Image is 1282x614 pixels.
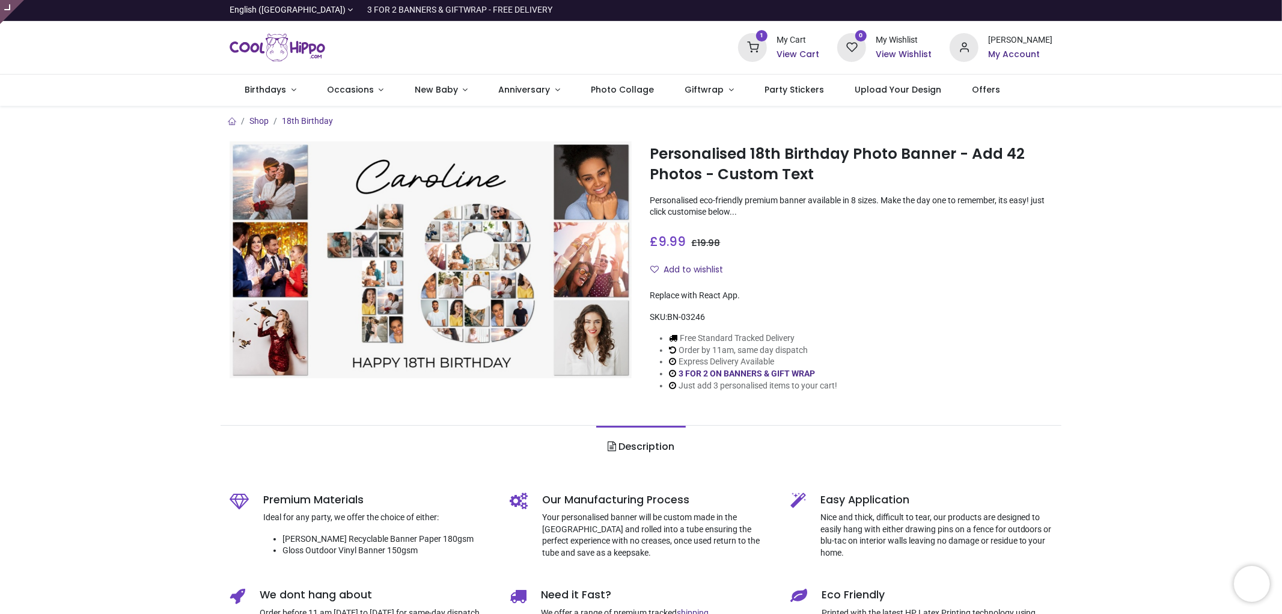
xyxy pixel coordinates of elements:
[738,42,767,52] a: 1
[230,141,632,378] img: Personalised 18th Birthday Photo Banner - Add 42 Photos - Custom Text
[855,30,867,41] sup: 0
[777,49,819,61] a: View Cart
[499,84,551,96] span: Anniversary
[650,233,686,250] span: £
[230,4,353,16] a: English ([GEOGRAPHIC_DATA])
[756,30,768,41] sup: 1
[855,84,941,96] span: Upload Your Design
[650,144,1052,185] h1: Personalised 18th Birthday Photo Banner - Add 42 Photos - Custom Text
[311,75,399,106] a: Occasions
[327,84,374,96] span: Occasions
[542,493,772,508] h5: Our Manufacturing Process
[230,75,312,106] a: Birthdays
[650,195,1052,218] p: Personalised eco-friendly premium banner available in 8 sizes. Make the day one to remember, its ...
[972,84,1001,96] span: Offers
[837,42,866,52] a: 0
[658,233,686,250] span: 9.99
[685,84,724,96] span: Giftwrap
[282,116,333,126] a: 18th Birthday
[679,369,815,378] a: 3 FOR 2 ON BANNERS & GIFT WRAP
[669,345,837,357] li: Order by 11am, same day dispatch
[650,265,659,274] i: Add to wishlist
[650,260,733,280] button: Add to wishlistAdd to wishlist
[876,34,932,46] div: My Wishlist
[669,380,837,392] li: Just add 3 personalised items to your cart!
[669,356,837,368] li: Express Delivery Available
[245,84,286,96] span: Birthdays
[650,290,1052,302] div: Replace with React App.
[876,49,932,61] a: View Wishlist
[542,512,772,559] p: Your personalised banner will be custom made in the [GEOGRAPHIC_DATA] and rolled into a tube ensu...
[541,588,772,603] h5: Need it Fast?
[415,84,458,96] span: New Baby
[669,333,837,345] li: Free Standard Tracked Delivery
[596,426,686,468] a: Description
[697,237,720,249] span: 19.98
[367,4,552,16] div: 3 FOR 2 BANNERS & GIFTWRAP - FREE DELIVERY
[822,588,1053,603] h5: Eco Friendly
[988,34,1052,46] div: [PERSON_NAME]
[670,75,749,106] a: Giftwrap
[650,312,1052,324] div: SKU:
[820,512,1053,559] p: Nice and thick, difficult to tear, our products are designed to easily hang with either drawing p...
[1234,566,1270,602] iframe: Brevo live chat
[820,493,1053,508] h5: Easy Application
[263,512,492,524] p: Ideal for any party, we offer the choice of either:
[230,31,326,64] a: Logo of Cool Hippo
[230,31,326,64] img: Cool Hippo
[483,75,576,106] a: Anniversary
[667,312,705,322] span: BN-03246
[800,4,1052,16] iframe: Customer reviews powered by Trustpilot
[691,237,720,249] span: £
[777,34,819,46] div: My Cart
[765,84,824,96] span: Party Stickers
[282,545,492,557] li: Gloss Outdoor Vinyl Banner 150gsm
[591,84,654,96] span: Photo Collage
[249,116,269,126] a: Shop
[282,533,492,545] li: [PERSON_NAME] Recyclable Banner Paper 180gsm
[988,49,1052,61] a: My Account
[399,75,483,106] a: New Baby
[260,588,492,603] h5: We dont hang about
[263,493,492,508] h5: Premium Materials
